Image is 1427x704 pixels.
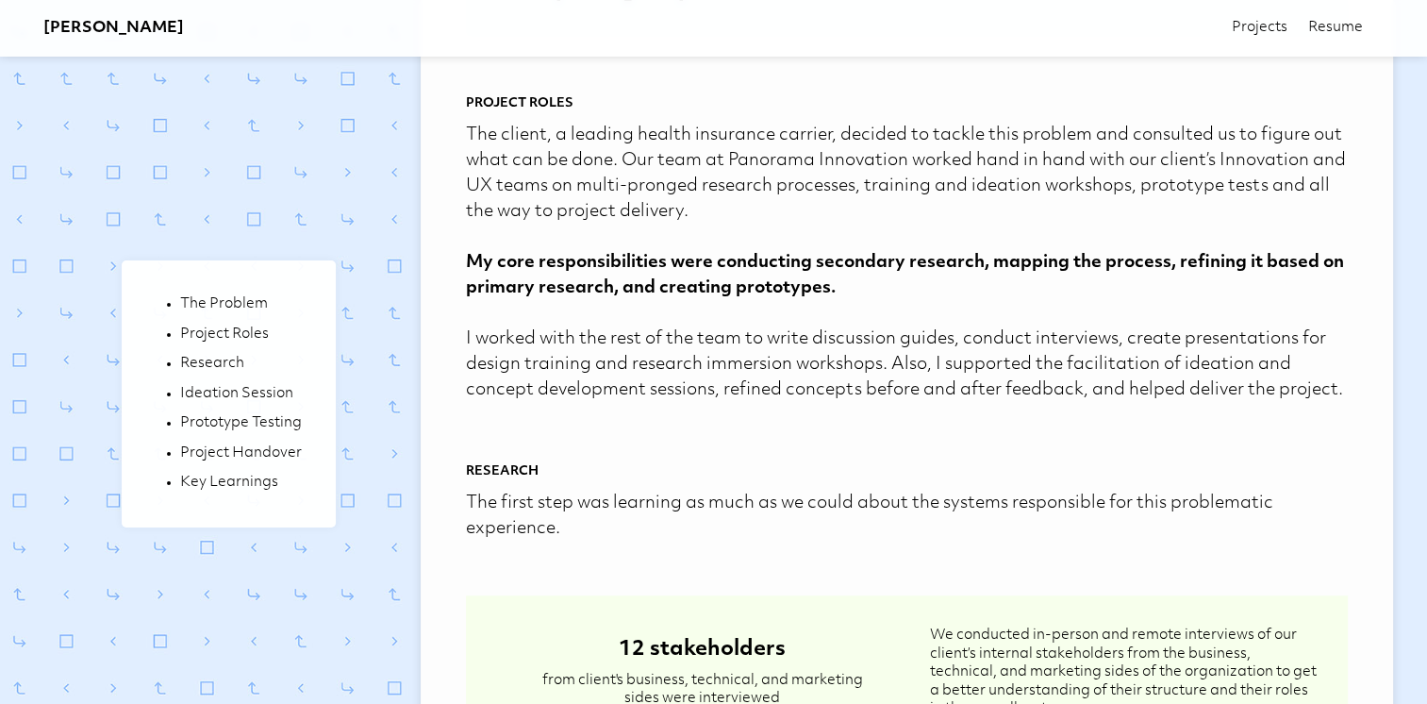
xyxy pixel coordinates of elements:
[537,637,867,664] div: 12 stakeholders
[180,474,302,493] a: Key Learnings
[180,355,302,374] a: Research
[180,385,302,404] a: Ideation Session
[466,464,1348,480] div: Research
[1308,19,1363,38] a: Resume
[180,326,302,344] a: Project Roles
[466,255,1344,297] b: My core responsibilities were conducting secondary research, mapping the process, refining it bas...
[180,444,302,463] a: Project Handover
[466,492,1348,543] p: The first step was learning as much as we could about the systems responsible for this problemati...
[466,124,1348,404] p: The client, a leading health insurance carrier, decided to tackle this problem and consulted us t...
[43,17,184,40] a: [PERSON_NAME]
[180,295,302,314] a: The Problem
[466,96,1348,112] div: Project Roles
[1232,19,1287,38] a: Projects
[180,414,302,433] a: Prototype Testing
